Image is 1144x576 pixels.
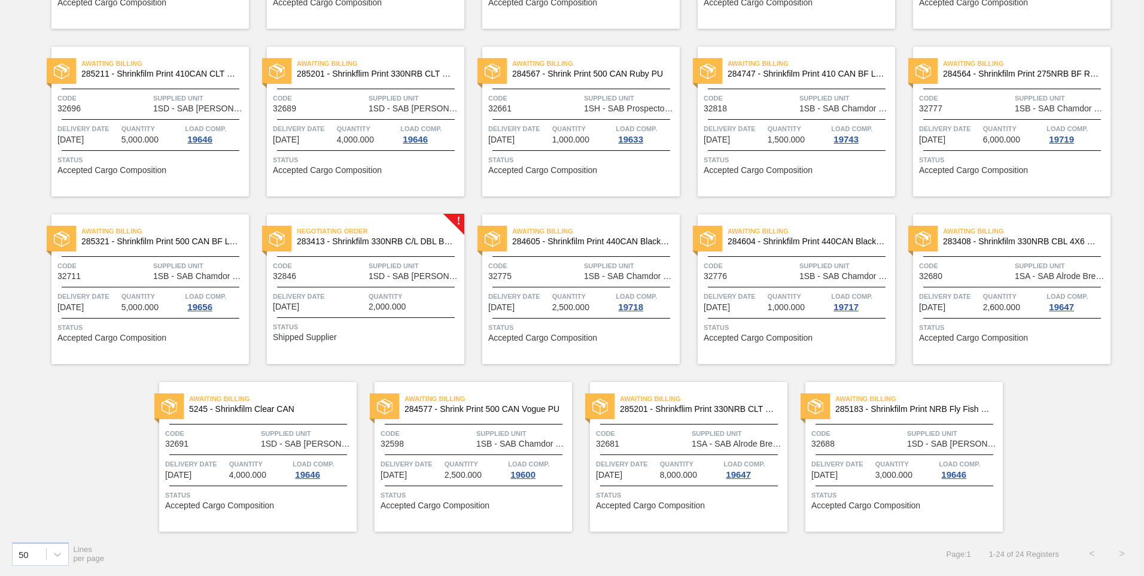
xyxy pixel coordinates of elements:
span: Accepted Cargo Composition [919,166,1028,175]
span: 1SD - SAB Rosslyn Brewery [907,439,1000,448]
span: Code [57,92,150,104]
span: 6,000.000 [983,135,1020,144]
span: 284564 - Shrinkfilm Print 275NRB BF Ruby PU [943,69,1101,78]
span: Status [919,154,1108,166]
span: Shipped Supplier [273,333,337,342]
span: Status [57,322,246,334]
span: 1SD - SAB Rosslyn Brewery [369,272,461,281]
span: Delivery Date [811,458,872,470]
span: Accepted Cargo Composition [273,166,382,175]
span: 5,000.000 [121,303,159,312]
span: Supplied Unit [369,260,461,272]
span: 1SB - SAB Chamdor Brewery [584,272,677,281]
img: status [54,231,69,247]
a: statusAwaiting Billing285201 - Shrinkflim Print 330NRB CLT PU 25Code32681Supplied Unit1SA - SAB A... [572,382,787,532]
img: status [162,399,177,414]
span: 10/13/2025 [596,471,622,480]
span: Supplied Unit [907,428,1000,439]
img: status [54,63,69,79]
div: 19646 [400,135,430,144]
a: Load Comp.19600 [508,458,569,480]
span: Status [273,321,461,333]
a: Load Comp.19656 [185,290,246,312]
span: Quantity [983,290,1044,302]
span: Status [919,322,1108,334]
span: 10/12/2025 [488,303,515,312]
span: Accepted Cargo Composition [488,334,597,342]
span: Awaiting Billing [728,225,895,237]
a: Load Comp.19743 [831,123,892,144]
img: status [377,399,393,414]
span: 10/12/2025 [919,303,945,312]
span: Supplied Unit [369,92,461,104]
a: Load Comp.19646 [185,123,246,144]
span: Code [596,428,689,439]
div: 19647 [723,470,753,480]
span: 284605 - Shrinkfilm Print 440CAN Black Crown G&D [512,237,670,246]
span: 284747 - Shrinkfilm Print 410 CAN BF Litchi PU [728,69,886,78]
span: Code [919,92,1012,104]
a: Load Comp.19647 [723,458,784,480]
span: Quantity [229,458,290,470]
span: Status [704,322,892,334]
span: 32777 [919,104,942,113]
span: Awaiting Billing [512,57,680,69]
span: Quantity [983,123,1044,135]
img: status [592,399,608,414]
span: Delivery Date [57,123,118,135]
span: Load Comp. [185,123,226,135]
span: Code [273,92,366,104]
span: 2,000.000 [369,302,406,311]
div: 19647 [1046,302,1076,312]
a: statusAwaiting Billing285321 - Shrinkfilm Print 500 CAN BF Litchi PU 25Code32711Supplied Unit1SB ... [34,214,249,364]
span: Supplied Unit [1015,92,1108,104]
span: 10/10/2025 [273,135,299,144]
span: 1SB - SAB Chamdor Brewery [1015,104,1108,113]
span: 32776 [704,272,727,281]
span: Awaiting Billing [81,225,249,237]
img: status [700,231,716,247]
span: Load Comp. [1046,290,1088,302]
span: 1SD - SAB Rosslyn Brewery [153,104,246,113]
span: Page : 1 [947,550,971,559]
span: 10/11/2025 [704,135,730,144]
span: Load Comp. [616,290,657,302]
span: Awaiting Billing [835,393,1003,405]
span: Awaiting Billing [189,393,357,405]
span: Accepted Cargo Composition [57,166,166,175]
span: Delivery Date [273,123,334,135]
span: Delivery Date [381,458,442,470]
span: 1,000.000 [768,303,805,312]
img: status [485,63,500,79]
span: 285201 - Shrinkflim Print 330NRB CLT PU 25 [620,405,778,414]
span: Supplied Unit [261,428,354,439]
span: Delivery Date [488,123,549,135]
span: Status [704,154,892,166]
span: 284577 - Shrink Print 500 CAN Vogue PU [404,405,562,414]
img: status [700,63,716,79]
div: 19646 [293,470,322,480]
a: statusAwaiting Billing285201 - Shrinkflim Print 330NRB CLT PU 25Code32689Supplied Unit1SD - SAB [... [249,47,464,196]
span: Supplied Unit [153,260,246,272]
span: Code [165,428,258,439]
span: Code [919,260,1012,272]
span: 10/13/2025 [381,471,407,480]
span: 1SD - SAB Rosslyn Brewery [261,439,354,448]
div: 19600 [508,470,538,480]
span: 3,000.000 [875,471,912,480]
a: statusAwaiting Billing284564 - Shrinkfilm Print 275NRB BF Ruby PUCode32777Supplied Unit1SB - SAB ... [895,47,1110,196]
span: Awaiting Billing [943,225,1110,237]
span: 10/13/2025 [811,471,838,480]
span: 32688 [811,439,835,448]
span: Awaiting Billing [512,225,680,237]
span: 2,500.000 [445,471,482,480]
a: statusAwaiting Billing283408 - Shrinkfilm 330NRB CBL 4X6 Booster 2Code32680Supplied Unit1SA - SAB... [895,214,1110,364]
span: Quantity [121,290,182,302]
span: 10/11/2025 [57,303,84,312]
span: 10/11/2025 [919,135,945,144]
span: 285183 - Shrinkfilm Print NRB Fly Fish Lemon PU [835,405,993,414]
span: 1,500.000 [768,135,805,144]
span: Status [57,154,246,166]
span: Delivery Date [165,458,226,470]
span: 10/11/2025 [273,302,299,311]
